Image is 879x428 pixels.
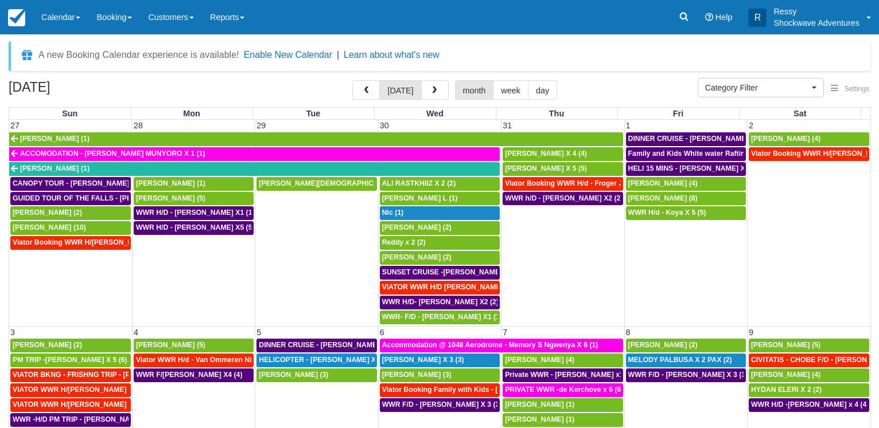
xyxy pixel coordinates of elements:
[13,238,297,246] span: Viator Booking WWR H/[PERSON_NAME] [PERSON_NAME][GEOGRAPHIC_DATA] (1)
[626,147,746,161] a: Family and Kids White water Rafting - [PERSON_NAME] X4 (4)
[20,164,90,172] span: [PERSON_NAME] (1)
[13,400,143,409] span: VIATOR WWR H/[PERSON_NAME] 2 (2)
[380,311,500,324] a: WWR- F/D - [PERSON_NAME] X1 (1)
[748,328,754,337] span: 9
[501,328,508,337] span: 7
[244,49,332,61] button: Enable New Calendar
[10,177,131,191] a: CANOPY TOUR - [PERSON_NAME] X5 (5)
[505,400,574,409] span: [PERSON_NAME] (1)
[13,179,150,187] span: CANOPY TOUR - [PERSON_NAME] X5 (5)
[256,339,376,352] a: DINNER CRUISE - [PERSON_NAME] X3 (3)
[256,368,376,382] a: [PERSON_NAME] (3)
[749,398,869,412] a: WWR H/D -[PERSON_NAME] x 4 (4)
[134,192,254,206] a: [PERSON_NAME] (5)
[259,356,392,364] span: HELICOPTER - [PERSON_NAME] X 3 (3)
[382,223,452,231] span: [PERSON_NAME] (2)
[382,313,502,321] span: WWR- F/D - [PERSON_NAME] X1 (1)
[748,121,754,130] span: 2
[749,383,869,397] a: HYDAN ELERI X 2 (2)
[503,368,623,382] a: Private WWR - [PERSON_NAME] x1 (1)
[380,281,500,295] a: VIATOR WWR H/D [PERSON_NAME] 4 (4)
[136,179,205,187] span: [PERSON_NAME] (1)
[628,194,698,202] span: [PERSON_NAME] (8)
[10,221,131,235] a: [PERSON_NAME] (10)
[38,48,239,62] div: A new Booking Calendar experience is available!
[505,150,587,158] span: [PERSON_NAME] X 4 (4)
[134,221,254,235] a: WWR H/D - [PERSON_NAME] X5 (5)
[626,132,746,146] a: DINNER CRUISE - [PERSON_NAME] X4 (4)
[259,179,409,187] span: [PERSON_NAME][DEMOGRAPHIC_DATA] (6)
[10,368,131,382] a: VIATOR BKNG - FRISHNG TRIP - [PERSON_NAME] X 5 (4)
[380,383,500,397] a: Viator Booking Family with Kids - [PERSON_NAME] 4 (4)
[626,177,746,191] a: [PERSON_NAME] (4)
[13,194,201,202] span: GUIDED TOUR OF THE FALLS - [PERSON_NAME] X 5 (5)
[259,341,400,349] span: DINNER CRUISE - [PERSON_NAME] X3 (3)
[505,356,574,364] span: [PERSON_NAME] (4)
[705,82,809,93] span: Category Filter
[382,371,452,379] span: [PERSON_NAME] (3)
[379,80,421,100] button: [DATE]
[493,80,528,100] button: week
[13,223,86,231] span: [PERSON_NAME] (10)
[183,109,200,118] span: Mon
[136,341,205,349] span: [PERSON_NAME] (5)
[382,298,499,306] span: WWR H/D- [PERSON_NAME] X2 (2)
[751,341,820,349] span: [PERSON_NAME] (5)
[751,386,822,394] span: HYDAN ELERI X 2 (2)
[549,109,564,118] span: Thu
[751,135,820,143] span: [PERSON_NAME] (4)
[20,150,205,158] span: ACCOMODATION - [PERSON_NAME] MUNYORO X 1 (1)
[705,13,713,21] i: Help
[628,179,698,187] span: [PERSON_NAME] (4)
[626,354,746,367] a: MELODY PALBUSA X 2 PAX (2)
[505,415,574,423] span: [PERSON_NAME] (1)
[379,328,386,337] span: 6
[382,400,502,409] span: WWR F/D - [PERSON_NAME] X 3 (3)
[382,194,458,202] span: [PERSON_NAME] L (1)
[380,177,500,191] a: ALI RASTKHIIZ X 2 (2)
[382,238,426,246] span: Reddy x 2 (2)
[10,339,131,352] a: [PERSON_NAME] (2)
[134,368,254,382] a: WWR F/[PERSON_NAME] X4 (4)
[628,341,698,349] span: [PERSON_NAME] (2)
[749,132,869,146] a: [PERSON_NAME] (4)
[749,147,869,161] a: Viator Booking WWR H/[PERSON_NAME] 4 (4)
[8,9,25,26] img: checkfront-main-nav-mini-logo.png
[505,164,587,172] span: [PERSON_NAME] X 5 (5)
[628,209,706,217] span: WWR H/d - Koya X 5 (5)
[715,13,733,22] span: Help
[503,354,623,367] a: [PERSON_NAME] (4)
[380,266,500,280] a: SUNSET CRUISE -[PERSON_NAME] X2 (2)
[13,386,143,394] span: VIATOR WWR H/[PERSON_NAME] 2 (2)
[749,339,869,352] a: [PERSON_NAME] (5)
[749,368,869,382] a: [PERSON_NAME] (4)
[625,328,632,337] span: 8
[256,177,376,191] a: [PERSON_NAME][DEMOGRAPHIC_DATA] (6)
[625,121,632,130] span: 1
[379,121,390,130] span: 30
[503,383,623,397] a: PRIVATE WWR -de Kerchove x 6 (6)
[134,354,254,367] a: Viator WWR H/d - Van Ommeren Nick X 4 (4)
[382,386,571,394] span: Viator Booking Family with Kids - [PERSON_NAME] 4 (4)
[626,368,746,382] a: WWR F/D - [PERSON_NAME] X 3 (3)
[505,194,623,202] span: WWR h/D - [PERSON_NAME] X2 (2)
[380,354,500,367] a: [PERSON_NAME] X 3 (3)
[380,192,500,206] a: [PERSON_NAME] L (1)
[133,121,144,130] span: 28
[501,121,513,130] span: 31
[10,236,131,250] a: Viator Booking WWR H/[PERSON_NAME] [PERSON_NAME][GEOGRAPHIC_DATA] (1)
[628,164,760,172] span: HELI 15 MINS - [PERSON_NAME] X4 (4)
[628,135,770,143] span: DINNER CRUISE - [PERSON_NAME] X4 (4)
[503,192,623,206] a: WWR h/D - [PERSON_NAME] X2 (2)
[255,121,267,130] span: 29
[380,251,500,265] a: [PERSON_NAME] (2)
[382,209,403,217] span: Nic (1)
[382,268,523,276] span: SUNSET CRUISE -[PERSON_NAME] X2 (2)
[10,192,131,206] a: GUIDED TOUR OF THE FALLS - [PERSON_NAME] X 5 (5)
[382,283,519,291] span: VIATOR WWR H/D [PERSON_NAME] 4 (4)
[751,400,869,409] span: WWR H/D -[PERSON_NAME] x 4 (4)
[62,109,77,118] span: Sun
[20,135,90,143] span: [PERSON_NAME] (1)
[794,109,806,118] span: Sat
[306,109,321,118] span: Tue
